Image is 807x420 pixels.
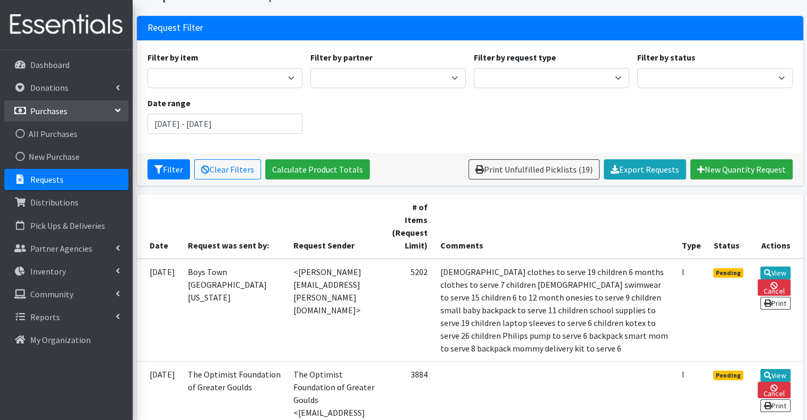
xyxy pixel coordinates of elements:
[760,369,791,382] a: View
[681,369,684,380] abbr: Individual
[4,77,128,98] a: Donations
[4,261,128,282] a: Inventory
[30,106,67,116] p: Purchases
[4,192,128,213] a: Distributions
[147,114,303,134] input: January 1, 2011 - December 31, 2011
[147,51,198,64] label: Filter by item
[30,174,64,185] p: Requests
[30,59,70,70] p: Dashboard
[4,54,128,75] a: Dashboard
[137,259,181,362] td: [DATE]
[751,194,803,259] th: Actions
[675,194,707,259] th: Type
[30,335,91,345] p: My Organization
[760,267,791,279] a: View
[287,194,383,259] th: Request Sender
[758,279,790,296] a: Cancel
[604,159,686,179] a: Export Requests
[30,243,92,254] p: Partner Agencies
[4,215,128,236] a: Pick Ups & Deliveries
[690,159,793,179] a: New Quantity Request
[310,51,372,64] label: Filter by partner
[4,306,128,328] a: Reports
[30,82,68,93] p: Donations
[4,7,128,42] img: HumanEssentials
[758,382,790,398] a: Cancel
[383,194,434,259] th: # of Items (Request Limit)
[181,194,288,259] th: Request was sent by:
[287,259,383,362] td: <[PERSON_NAME][EMAIL_ADDRESS][PERSON_NAME][DOMAIN_NAME]>
[30,266,66,277] p: Inventory
[147,159,190,179] button: Filter
[4,100,128,122] a: Purchases
[30,289,73,299] p: Community
[637,51,696,64] label: Filter by status
[4,169,128,190] a: Requests
[137,194,181,259] th: Date
[4,146,128,167] a: New Purchase
[265,159,370,179] a: Calculate Product Totals
[30,312,60,322] p: Reports
[434,194,675,259] th: Comments
[474,51,556,64] label: Filter by request type
[4,238,128,259] a: Partner Agencies
[4,284,128,305] a: Community
[194,159,261,179] a: Clear Filters
[760,297,791,310] a: Print
[30,220,105,231] p: Pick Ups & Deliveries
[181,259,288,362] td: Boys Town [GEOGRAPHIC_DATA][US_STATE]
[4,329,128,350] a: My Organization
[760,399,791,412] a: Print
[713,268,743,278] span: Pending
[4,123,128,144] a: All Purchases
[707,194,751,259] th: Status
[434,259,675,362] td: [DEMOGRAPHIC_DATA] clothes to serve 19 children 6 months clothes to serve 7 children [DEMOGRAPHIC...
[147,22,203,33] h3: Request Filter
[383,259,434,362] td: 5202
[147,97,190,109] label: Date range
[468,159,600,179] a: Print Unfulfilled Picklists (19)
[681,267,684,277] abbr: Individual
[713,371,743,380] span: Pending
[30,197,79,208] p: Distributions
